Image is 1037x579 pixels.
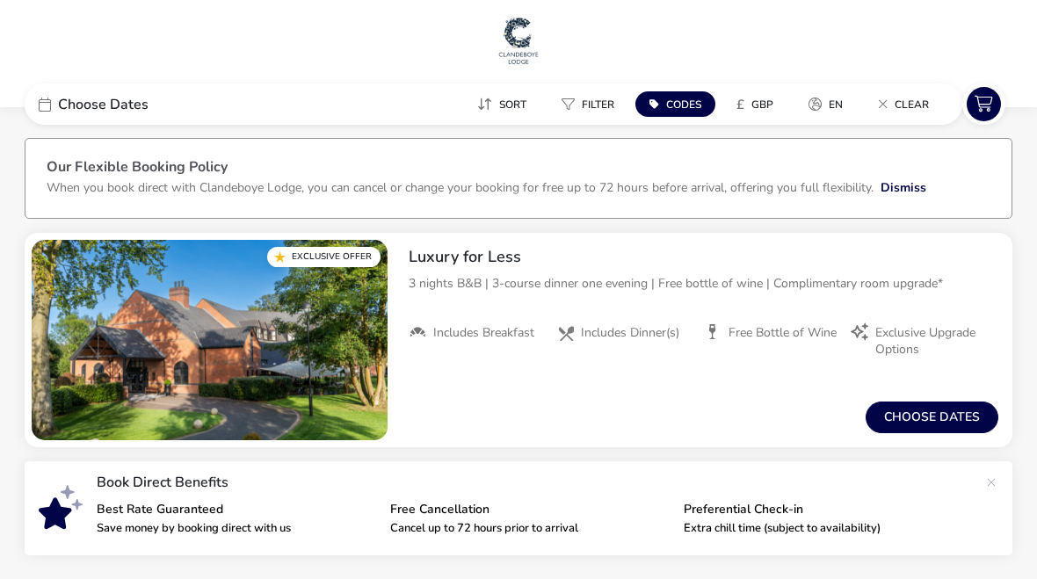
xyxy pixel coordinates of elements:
button: Choose dates [866,402,998,433]
span: Codes [666,98,701,112]
span: Clear [895,98,929,112]
p: Save money by booking direct with us [97,523,376,534]
swiper-slide: 1 / 1 [32,240,388,440]
p: 3 nights B&B | 3-course dinner one evening | Free bottle of wine | Complimentary room upgrade* [409,274,998,293]
span: Includes Breakfast [433,325,534,341]
naf-pibe-menu-bar-item: en [794,91,864,117]
p: When you book direct with Clandeboye Lodge, you can cancel or change your booking for free up to ... [47,179,874,196]
button: Sort [463,91,540,117]
p: Book Direct Benefits [97,475,977,489]
span: Choose Dates [58,98,149,112]
span: Exclusive Upgrade Options [875,325,984,357]
div: Luxury for Less3 nights B&B | 3-course dinner one evening | Free bottle of wine | Complimentary r... [395,233,1012,372]
button: en [794,91,857,117]
button: £GBP [722,91,787,117]
button: Codes [635,91,715,117]
button: Filter [548,91,628,117]
button: Clear [864,91,943,117]
span: Sort [499,98,526,112]
span: Filter [582,98,614,112]
h2: Luxury for Less [409,247,998,267]
p: Extra chill time (subject to availability) [684,523,963,534]
naf-pibe-menu-bar-item: Codes [635,91,722,117]
span: Free Bottle of Wine [729,325,837,341]
p: Preferential Check-in [684,503,963,516]
naf-pibe-menu-bar-item: Clear [864,91,950,117]
p: Best Rate Guaranteed [97,503,376,516]
div: Choose Dates [25,83,288,125]
button: Dismiss [881,178,926,197]
span: en [829,98,843,112]
div: Exclusive Offer [267,247,381,267]
naf-pibe-menu-bar-item: Filter [548,91,635,117]
naf-pibe-menu-bar-item: Sort [463,91,548,117]
p: Free Cancellation [390,503,670,516]
img: Main Website [497,14,540,67]
i: £ [736,96,744,113]
span: GBP [751,98,773,112]
naf-pibe-menu-bar-item: £GBP [722,91,794,117]
p: Cancel up to 72 hours prior to arrival [390,523,670,534]
h3: Our Flexible Booking Policy [47,160,990,178]
span: Includes Dinner(s) [581,325,679,341]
